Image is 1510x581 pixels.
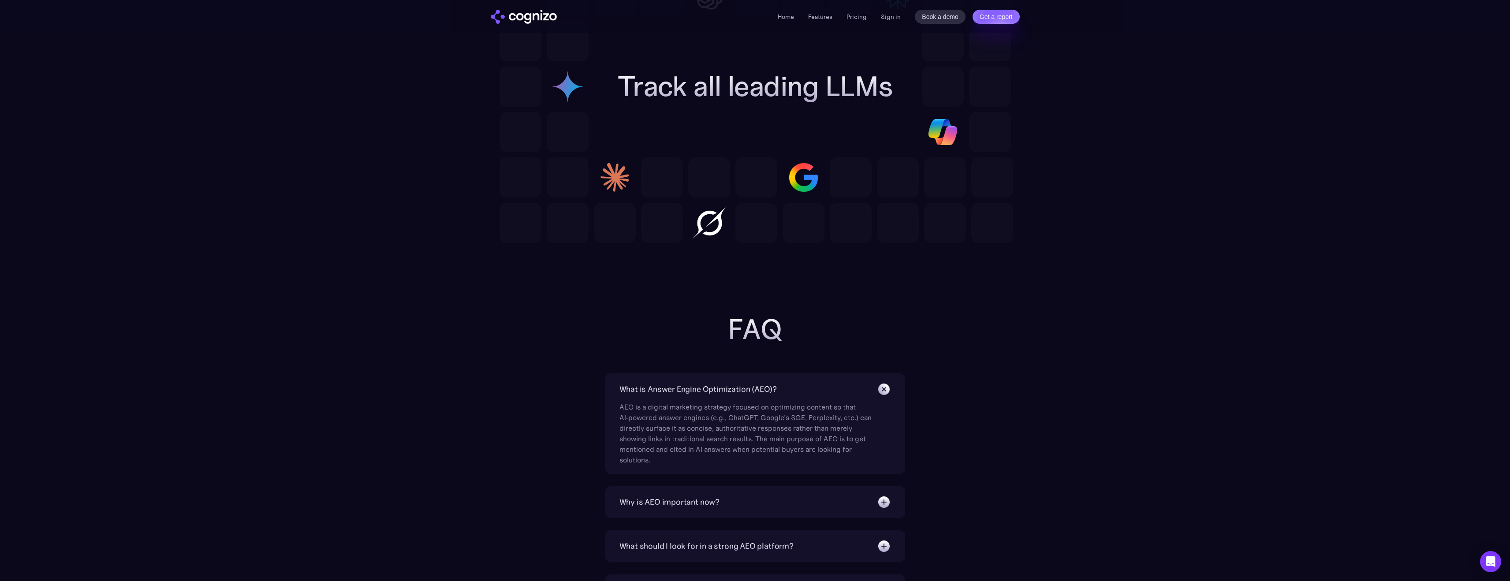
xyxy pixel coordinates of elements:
[619,396,875,465] div: AEO is a digital marketing strategy focused on optimizing content so that AI‑powered answer engin...
[491,10,557,24] a: home
[491,10,557,24] img: cognizo logo
[846,13,867,21] a: Pricing
[973,10,1020,24] a: Get a report
[618,71,893,102] h2: Track all leading LLMs
[808,13,832,21] a: Features
[778,13,794,21] a: Home
[1480,551,1501,572] div: Open Intercom Messenger
[915,10,966,24] a: Book a demo
[619,540,794,552] div: What should I look for in a strong AEO platform?
[579,313,932,345] h2: FAQ
[881,11,901,22] a: Sign in
[619,383,777,395] div: What is Answer Engine Optimization (AEO)?
[619,496,720,508] div: Why is AEO important now?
